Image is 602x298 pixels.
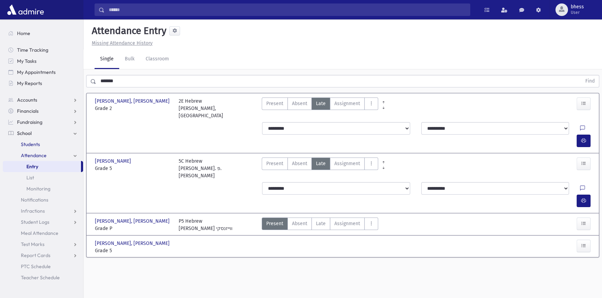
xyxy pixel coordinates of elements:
[21,241,44,247] span: Test Marks
[3,105,83,117] a: Financials
[3,78,83,89] a: My Reports
[21,208,45,214] span: Infractions
[292,160,307,167] span: Absent
[3,261,83,272] a: PTC Schedule
[21,141,40,147] span: Students
[95,50,119,69] a: Single
[3,94,83,105] a: Accounts
[179,97,255,119] div: 2E Hebrew [PERSON_NAME], [GEOGRAPHIC_DATA]
[3,172,83,183] a: List
[3,239,83,250] a: Test Marks
[95,165,172,172] span: Grade 5
[119,50,140,69] a: Bulk
[95,218,171,225] span: [PERSON_NAME], [PERSON_NAME]
[21,152,47,159] span: Attendance
[95,97,171,105] span: [PERSON_NAME], [PERSON_NAME]
[26,174,34,181] span: List
[581,75,599,87] button: Find
[179,157,255,179] div: 5C Hebrew [PERSON_NAME]. פ. [PERSON_NAME]
[95,105,172,112] span: Grade 2
[571,4,584,10] span: bhess
[17,108,39,114] span: Financials
[17,69,56,75] span: My Appointments
[95,240,171,247] span: [PERSON_NAME], [PERSON_NAME]
[21,274,60,281] span: Teacher Schedule
[17,47,48,53] span: Time Tracking
[3,194,83,205] a: Notifications
[292,100,307,107] span: Absent
[17,119,42,125] span: Fundraising
[266,160,283,167] span: Present
[89,25,166,37] h5: Attendance Entry
[26,186,50,192] span: Monitoring
[26,163,38,170] span: Entry
[316,220,326,227] span: Late
[3,128,83,139] a: School
[3,216,83,228] a: Student Logs
[3,161,81,172] a: Entry
[21,252,50,258] span: Report Cards
[3,205,83,216] a: Infractions
[17,97,37,103] span: Accounts
[3,183,83,194] a: Monitoring
[262,157,378,179] div: AttTypes
[89,40,153,46] a: Missing Attendance History
[3,28,83,39] a: Home
[3,56,83,67] a: My Tasks
[262,97,378,119] div: AttTypes
[92,40,153,46] u: Missing Attendance History
[17,80,42,86] span: My Reports
[140,50,174,69] a: Classroom
[3,139,83,150] a: Students
[334,100,360,107] span: Assignment
[3,117,83,128] a: Fundraising
[266,100,283,107] span: Present
[21,263,51,270] span: PTC Schedule
[316,160,326,167] span: Late
[105,3,470,16] input: Search
[571,10,584,15] span: User
[3,44,83,56] a: Time Tracking
[292,220,307,227] span: Absent
[3,150,83,161] a: Attendance
[17,30,30,36] span: Home
[3,67,83,78] a: My Appointments
[21,219,49,225] span: Student Logs
[262,218,378,232] div: AttTypes
[17,130,32,136] span: School
[266,220,283,227] span: Present
[95,247,172,254] span: Grade 5
[95,157,132,165] span: [PERSON_NAME]
[316,100,326,107] span: Late
[21,230,58,236] span: Meal Attendance
[17,58,36,64] span: My Tasks
[334,160,360,167] span: Assignment
[95,225,172,232] span: Grade P
[334,220,360,227] span: Assignment
[3,250,83,261] a: Report Cards
[21,197,48,203] span: Notifications
[6,3,46,17] img: AdmirePro
[3,272,83,283] a: Teacher Schedule
[3,228,83,239] a: Meal Attendance
[179,218,233,232] div: P5 Hebrew [PERSON_NAME] ווייזנסקי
